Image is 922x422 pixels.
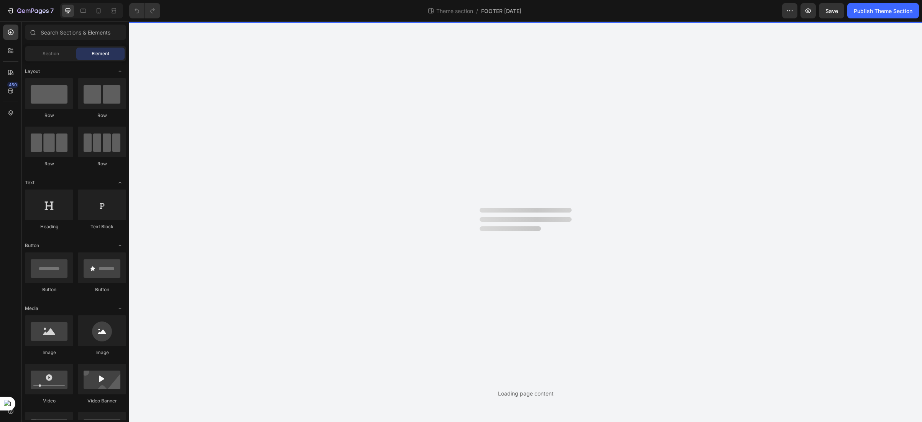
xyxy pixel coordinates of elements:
div: Image [25,349,73,356]
span: Toggle open [114,239,126,252]
div: Undo/Redo [129,3,160,18]
div: Row [25,160,73,167]
p: 7 [50,6,54,15]
button: Publish Theme Section [847,3,919,18]
div: Publish Theme Section [854,7,912,15]
span: Button [25,242,39,249]
button: Save [819,3,844,18]
span: Toggle open [114,302,126,315]
span: Save [825,8,838,14]
div: Image [78,349,126,356]
div: 450 [7,82,18,88]
span: Section [43,50,59,57]
div: Row [78,160,126,167]
span: Text [25,179,35,186]
span: Media [25,305,38,312]
span: Theme section [435,7,475,15]
button: 7 [3,3,57,18]
div: Row [25,112,73,119]
span: Element [92,50,109,57]
div: Video Banner [78,397,126,404]
div: Video [25,397,73,404]
input: Search Sections & Elements [25,25,126,40]
span: FOOTER [DATE] [481,7,521,15]
span: Toggle open [114,176,126,189]
span: Layout [25,68,40,75]
div: Row [78,112,126,119]
div: Text Block [78,223,126,230]
div: Heading [25,223,73,230]
div: Button [25,286,73,293]
span: Toggle open [114,65,126,77]
div: Loading page content [498,389,554,397]
span: / [476,7,478,15]
div: Button [78,286,126,293]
